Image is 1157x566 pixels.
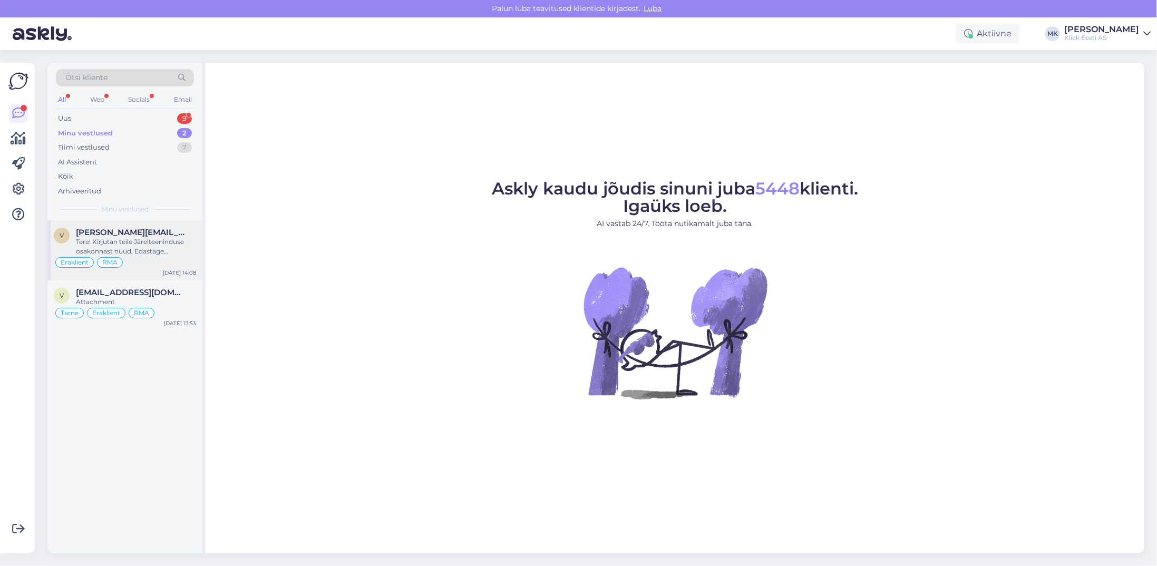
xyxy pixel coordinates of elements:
[1045,26,1060,41] div: MK
[58,128,113,139] div: Minu vestlused
[76,228,186,237] span: valeri.karo.vk@gmail.com
[1064,25,1151,42] a: [PERSON_NAME]Klick Eesti AS
[172,93,194,106] div: Email
[58,157,97,168] div: AI Assistent
[134,310,149,316] span: RMA
[58,142,110,153] div: Tiimi vestlused
[492,218,858,229] p: AI vastab 24/7. Tööta nutikamalt juba täna.
[58,186,101,197] div: Arhiveeritud
[58,171,73,182] div: Kõik
[641,4,665,13] span: Luba
[76,237,196,256] div: Tere! Kirjutan teile Järelteeninduse osakonnast nüüd. Edastage [PERSON_NAME] remonditöö number, t...
[126,93,152,106] div: Socials
[61,259,89,266] span: Eraklient
[755,178,800,199] span: 5448
[177,128,192,139] div: 2
[102,259,118,266] span: RMA
[56,93,68,106] div: All
[65,72,108,83] span: Otsi kliente
[492,178,858,216] span: Askly kaudu jõudis sinuni juba klienti. Igaüks loeb.
[164,319,196,327] div: [DATE] 13:53
[88,93,106,106] div: Web
[101,204,149,214] span: Minu vestlused
[61,310,79,316] span: Tarne
[92,310,120,316] span: Eraklient
[580,238,770,427] img: No Chat active
[58,113,71,124] div: Uus
[956,24,1020,43] div: Aktiivne
[1064,34,1139,42] div: Klick Eesti AS
[177,142,192,153] div: 7
[60,291,64,299] span: v
[8,71,28,91] img: Askly Logo
[177,113,192,124] div: 9
[60,231,64,239] span: v
[76,288,186,297] span: veimann_2@hotmail.com
[76,297,196,307] div: Attachment
[163,269,196,277] div: [DATE] 14:08
[1064,25,1139,34] div: [PERSON_NAME]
